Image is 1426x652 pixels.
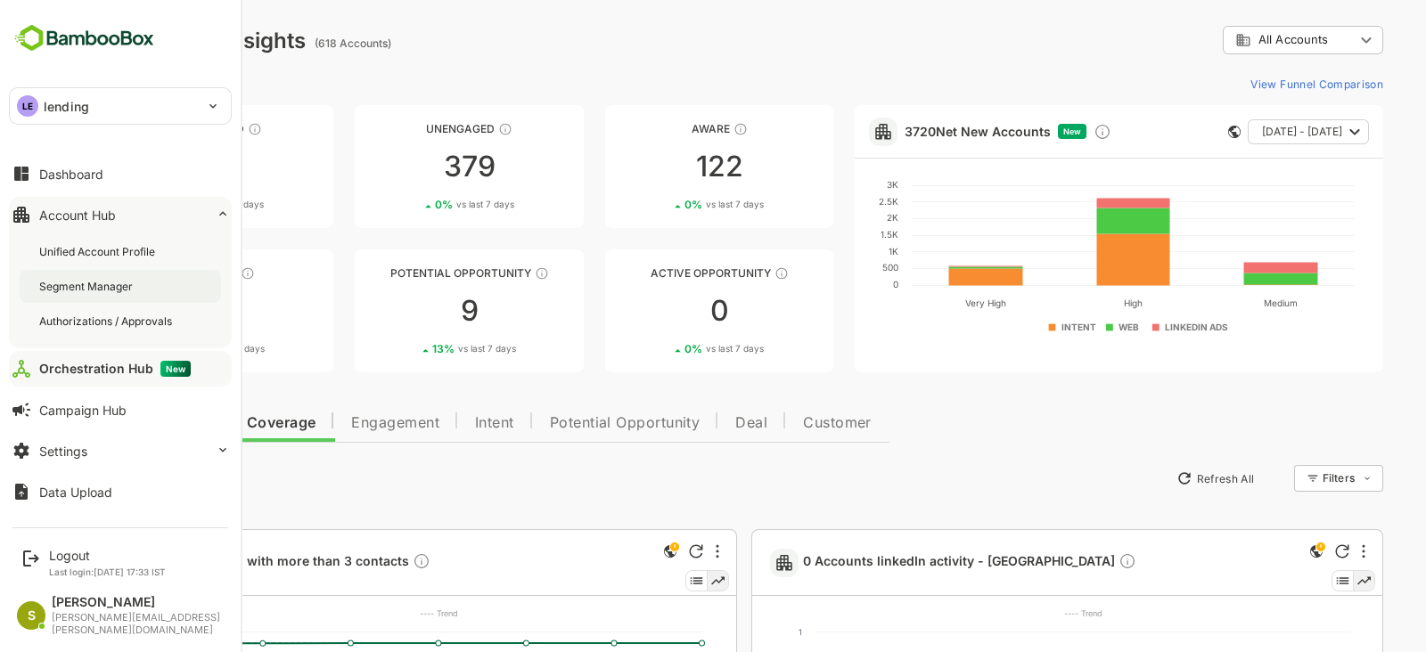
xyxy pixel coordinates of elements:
button: Settings [9,433,232,469]
div: Campaign Hub [39,403,127,418]
div: Unreached [43,122,271,135]
text: 2K [824,212,836,223]
button: Dashboard [9,156,232,192]
a: Active OpportunityThese accounts have open opportunities which might be at any of the Sales Stage... [543,249,771,372]
div: This card does not support filter and segments [1166,126,1178,138]
div: This is a global insight. Segment selection is not applicable for this view [1243,541,1265,565]
div: Orchestration Hub [39,361,191,377]
button: Data Upload [9,474,232,509]
text: Very High [903,297,944,309]
div: 11 % [121,342,202,355]
div: 87 [43,152,271,181]
div: 21 [43,297,271,325]
div: Account Hub [39,208,116,223]
div: Dashboard [39,167,103,182]
div: Data Upload [39,485,112,500]
div: 0 % [373,198,452,211]
text: ---- Trend [1002,608,1040,618]
text: Medium [1201,297,1235,308]
div: Unified Account Profile [39,244,159,259]
div: 13 % [370,342,454,355]
div: 9 [292,297,520,325]
div: All Accounts [1173,32,1292,48]
div: [PERSON_NAME][EMAIL_ADDRESS][PERSON_NAME][DOMAIN_NAME] [52,612,223,636]
text: 1 [736,627,740,637]
div: More [653,544,657,558]
button: Account Hub [9,197,232,232]
text: High [1061,297,1080,309]
div: Filters [1260,471,1292,485]
div: S [17,601,45,630]
div: Description not present [350,552,368,573]
span: All Accounts [1196,33,1266,46]
span: vs last 7 days [396,342,454,355]
div: Aware [543,122,771,135]
div: Description not present [1056,552,1074,573]
span: 453 Accounts with more than 3 contacts [94,552,368,573]
span: [DATE] - [DATE] [1200,120,1280,143]
div: 122 [543,152,771,181]
div: Settings [39,444,87,459]
button: Campaign Hub [9,392,232,428]
a: AwareThese accounts have just entered the buying cycle and need further nurturing1220%vs last 7 days [543,105,771,228]
div: Unengaged [292,122,520,135]
button: [DATE] - [DATE] [1185,119,1307,144]
span: vs last 7 days [394,198,452,211]
text: WEB [1056,322,1077,332]
span: Potential Opportunity [488,416,638,430]
a: 0 Accounts linkedIn activity - [GEOGRAPHIC_DATA]Description not present [741,552,1081,573]
div: These accounts are warm, further nurturing would qualify them to MQAs [178,266,193,281]
span: Customer [741,416,809,430]
span: vs last 7 days [144,342,202,355]
button: Refresh All [1106,464,1200,493]
div: Refresh [627,544,641,558]
a: 453 Accounts with more than 3 contactsDescription not present [94,552,375,573]
div: Filters [1258,462,1321,494]
div: Dashboard Insights [43,28,243,53]
div: 0 % [622,342,701,355]
a: UnengagedThese accounts have not shown enough engagement and need nurturing3790%vs last 7 days [292,105,520,228]
text: 0 [831,279,836,289]
a: 3720Net New Accounts [842,124,988,139]
div: 0 [543,297,771,325]
a: Potential OpportunityThese accounts are MQAs and can be passed on to Inside Sales913%vs last 7 days [292,249,520,372]
span: vs last 7 days [643,342,701,355]
button: New Insights [43,462,173,494]
ag: (618 Accounts) [252,37,334,50]
img: BambooboxFullLogoMark.5f36c76dfaba33ec1ec1367b70bb1252.svg [9,21,160,55]
div: These accounts are MQAs and can be passed on to Inside Sales [472,266,487,281]
span: Data Quality and Coverage [61,416,253,430]
span: vs last 7 days [643,198,701,211]
p: Last login: [DATE] 17:33 IST [49,566,166,577]
p: lending [44,97,89,116]
text: 500 [820,262,836,273]
div: These accounts have open opportunities which might be at any of the Sales Stages [712,266,726,281]
div: Authorizations / Approvals [39,314,176,329]
div: LE [17,95,38,117]
div: These accounts have not shown enough engagement and need nurturing [436,122,450,136]
div: [PERSON_NAME] [52,595,223,610]
span: Deal [673,416,705,430]
div: Segment Manager [39,279,136,294]
button: Orchestration HubNew [9,351,232,387]
span: vs last 7 days [143,198,201,211]
div: Active Opportunity [543,266,771,280]
div: These accounts have not been engaged with for a defined time period [185,122,200,136]
span: New [160,361,191,377]
a: EngagedThese accounts are warm, further nurturing would qualify them to MQAs2111%vs last 7 days [43,249,271,372]
span: New [1001,126,1019,136]
span: 0 Accounts linkedIn activity - [GEOGRAPHIC_DATA] [741,552,1074,573]
span: Intent [413,416,452,430]
text: 3K [824,179,836,190]
div: More [1299,544,1303,558]
div: All Accounts [1160,23,1321,58]
div: Refresh [1273,544,1287,558]
button: View Funnel Comparison [1181,69,1321,98]
a: UnreachedThese accounts have not been engaged with for a defined time period873%vs last 7 days [43,105,271,228]
div: 0 % [622,198,701,211]
text: 1.5K [818,229,836,240]
div: This is a global insight. Segment selection is not applicable for this view [597,541,619,565]
text: ---- Trend [357,608,396,618]
text: LINKEDIN ADS [1102,322,1166,332]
